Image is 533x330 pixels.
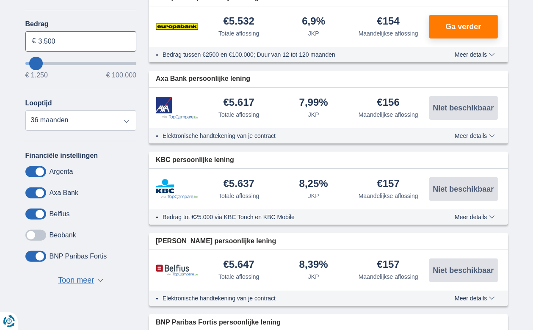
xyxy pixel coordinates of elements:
[308,110,319,119] div: JKP
[224,97,254,109] div: €5.617
[224,179,254,190] div: €5.637
[156,318,281,327] span: BNP Paribas Fortis persoonlijke lening
[224,259,254,271] div: €5.647
[455,52,494,58] span: Meer details
[106,72,136,79] span: € 100.000
[302,16,325,27] div: 6,9%
[25,20,137,28] label: Bedrag
[445,23,481,30] span: Ga verder
[218,110,260,119] div: Totale aflossing
[429,15,498,38] button: Ga verder
[156,179,198,199] img: product.pl.alt KBC
[455,214,494,220] span: Meer details
[224,16,254,27] div: €5.532
[299,179,328,190] div: 8,25%
[448,51,501,58] button: Meer details
[50,189,78,197] label: Axa Bank
[448,132,501,139] button: Meer details
[97,279,103,282] span: ▼
[377,179,400,190] div: €157
[50,231,76,239] label: Beobank
[50,210,70,218] label: Belfius
[308,192,319,200] div: JKP
[377,16,400,27] div: €154
[163,294,424,302] li: Elektronische handtekening van je contract
[433,267,494,274] span: Niet beschikbaar
[163,132,424,140] li: Elektronische handtekening van je contract
[156,74,250,84] span: Axa Bank persoonlijke lening
[156,236,276,246] span: [PERSON_NAME] persoonlijke lening
[448,295,501,302] button: Meer details
[299,259,328,271] div: 8,39%
[299,97,328,109] div: 7,99%
[308,272,319,281] div: JKP
[308,29,319,38] div: JKP
[455,295,494,301] span: Meer details
[156,16,198,37] img: product.pl.alt Europabank
[429,96,498,120] button: Niet beschikbaar
[156,264,198,277] img: product.pl.alt Belfius
[359,110,418,119] div: Maandelijkse aflossing
[359,192,418,200] div: Maandelijkse aflossing
[377,259,400,271] div: €157
[433,104,494,112] span: Niet beschikbaar
[433,185,494,193] span: Niet beschikbaar
[218,29,260,38] div: Totale aflossing
[25,62,137,65] input: wantToBorrow
[429,258,498,282] button: Niet beschikbaar
[25,152,98,159] label: Financiële instellingen
[218,272,260,281] div: Totale aflossing
[32,36,36,46] span: €
[25,72,48,79] span: € 1.250
[50,253,107,260] label: BNP Paribas Fortis
[359,29,418,38] div: Maandelijkse aflossing
[455,133,494,139] span: Meer details
[163,50,424,59] li: Bedrag tussen €2500 en €100.000; Duur van 12 tot 120 maanden
[50,168,73,176] label: Argenta
[429,177,498,201] button: Niet beschikbaar
[218,192,260,200] div: Totale aflossing
[156,155,234,165] span: KBC persoonlijke lening
[448,214,501,220] button: Meer details
[58,275,94,286] span: Toon meer
[359,272,418,281] div: Maandelijkse aflossing
[163,213,424,221] li: Bedrag tot €25.000 via KBC Touch en KBC Mobile
[25,99,52,107] label: Looptijd
[55,275,106,286] button: Toon meer ▼
[377,97,400,109] div: €156
[156,97,198,119] img: product.pl.alt Axa Bank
